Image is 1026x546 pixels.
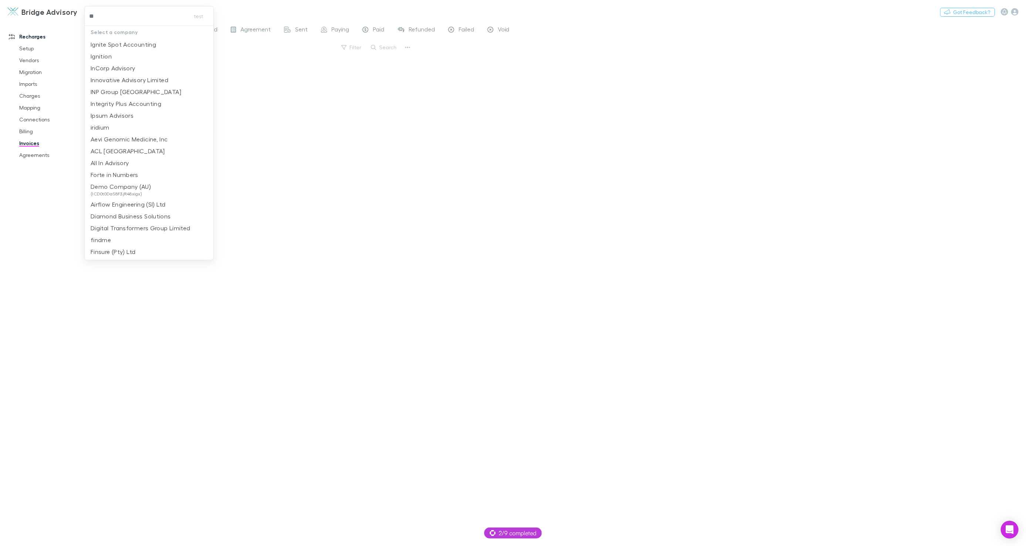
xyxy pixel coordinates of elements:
[91,224,190,232] p: Digital Transformers Group Limited
[85,26,213,38] p: Select a company
[91,135,168,144] p: Aevi Genomic Medicine, Inc
[91,191,151,197] span: (ICD0t0DaS8F3jR48xigx)
[187,12,210,21] button: test
[91,158,129,167] p: All In Advisory
[91,111,134,120] p: Ipsum Advisors
[91,235,111,244] p: findme
[91,200,165,209] p: Airflow Engineering (SI) Ltd
[91,212,171,221] p: Diamond Business Solutions
[91,182,151,191] p: Demo Company (AU)
[91,99,161,108] p: Integrity Plus Accounting
[91,123,109,132] p: iridium
[1001,521,1019,539] div: Open Intercom Messenger
[91,40,156,49] p: Ignite Spot Accounting
[91,147,165,155] p: ACL [GEOGRAPHIC_DATA]
[194,12,203,21] span: test
[91,170,138,179] p: Forte in Numbers
[91,76,168,84] p: Innovative Advisory Limited
[91,52,112,61] p: Ignition
[91,87,181,96] p: INP Group [GEOGRAPHIC_DATA]
[91,64,135,73] p: InCorp Advisory
[91,247,135,256] p: Finsure (Pty) Ltd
